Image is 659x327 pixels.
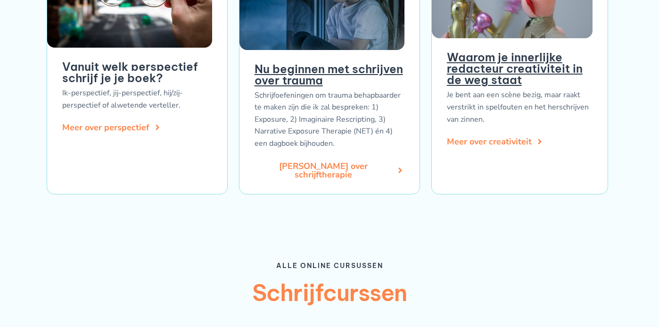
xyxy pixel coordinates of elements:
[62,123,149,132] span: Meer over perspectief
[255,162,392,179] span: [PERSON_NAME] over schrijftherapie
[47,278,612,308] h2: Schrijfcurssen
[62,87,212,111] p: Ik-perspectief, jij-perspectief, hij/zij-perspectief of alwetende verteller.
[62,123,162,132] a: Meer over perspectief
[447,137,532,146] span: Meer over creativiteit
[447,89,593,126] p: Je bent aan een scène bezig, maar raakt verstrikt in spelfouten en het herschrijven van zinnen.
[255,162,404,179] a: [PERSON_NAME] over schrijftherapie
[62,59,198,85] span: Vanuit welk perspectief schrijf je je boek?
[255,90,404,150] p: Schrijfoefeningen om trauma behapbaarder te maken zijn die ik zal bespreken: 1) Exposure, 2) Imag...
[255,62,403,87] a: Nu beginnen met schrijven over trauma
[447,50,583,87] a: Waarom je innerlijke redacteur creativiteit in de weg staat
[47,262,612,269] h6: Alle online cursussen
[447,137,544,146] a: Meer over creativiteit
